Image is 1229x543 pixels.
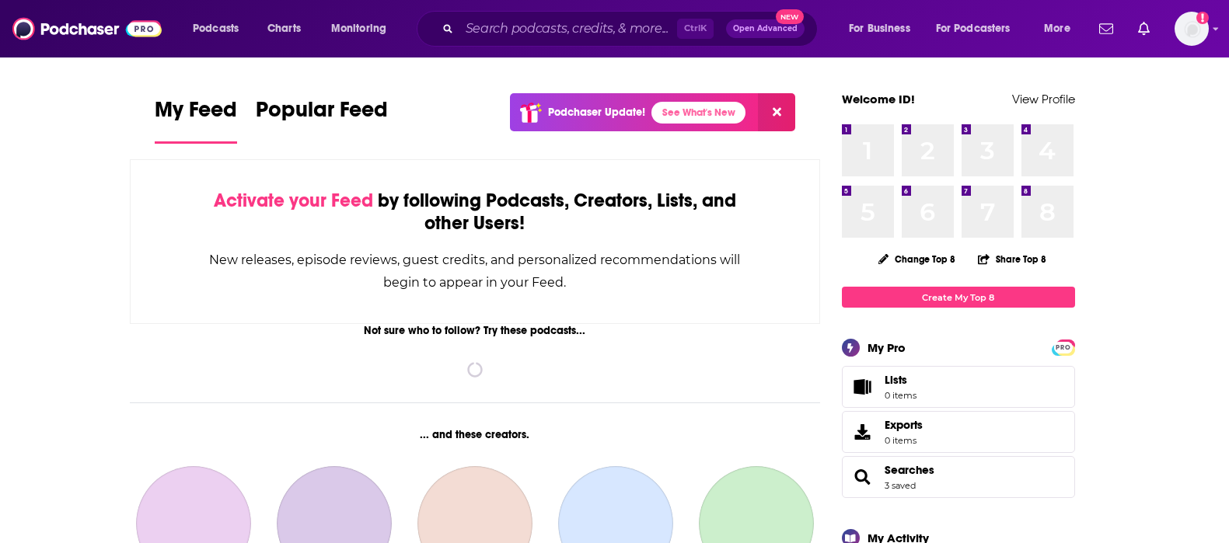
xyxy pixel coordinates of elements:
[726,19,805,38] button: Open AdvancedNew
[885,418,923,432] span: Exports
[1196,12,1209,24] svg: Add a profile image
[1175,12,1209,46] img: User Profile
[885,373,917,387] span: Lists
[847,421,878,443] span: Exports
[1054,341,1073,353] a: PRO
[926,16,1033,41] button: open menu
[257,16,310,41] a: Charts
[838,16,930,41] button: open menu
[208,190,742,235] div: by following Podcasts, Creators, Lists, and other Users!
[847,466,878,488] a: Searches
[842,366,1075,408] a: Lists
[208,249,742,294] div: New releases, episode reviews, guest credits, and personalized recommendations will begin to appe...
[776,9,804,24] span: New
[256,96,388,144] a: Popular Feed
[847,376,878,398] span: Lists
[1054,342,1073,353] span: PRO
[331,18,386,40] span: Monitoring
[155,96,237,144] a: My Feed
[130,428,821,441] div: ... and these creators.
[885,373,907,387] span: Lists
[459,16,677,41] input: Search podcasts, credits, & more...
[1175,12,1209,46] span: Logged in as idcontent
[320,16,407,41] button: open menu
[651,102,745,124] a: See What's New
[885,390,917,401] span: 0 items
[885,435,923,446] span: 0 items
[431,11,833,47] div: Search podcasts, credits, & more...
[548,106,645,119] p: Podchaser Update!
[849,18,910,40] span: For Business
[1012,92,1075,106] a: View Profile
[1044,18,1070,40] span: More
[12,14,162,44] img: Podchaser - Follow, Share and Rate Podcasts
[733,25,798,33] span: Open Advanced
[256,96,388,132] span: Popular Feed
[885,463,934,477] a: Searches
[1093,16,1119,42] a: Show notifications dropdown
[977,244,1047,274] button: Share Top 8
[182,16,259,41] button: open menu
[155,96,237,132] span: My Feed
[936,18,1011,40] span: For Podcasters
[130,324,821,337] div: Not sure who to follow? Try these podcasts...
[842,411,1075,453] a: Exports
[214,189,373,212] span: Activate your Feed
[842,92,915,106] a: Welcome ID!
[1132,16,1156,42] a: Show notifications dropdown
[267,18,301,40] span: Charts
[885,480,916,491] a: 3 saved
[1033,16,1090,41] button: open menu
[193,18,239,40] span: Podcasts
[869,249,965,269] button: Change Top 8
[842,287,1075,308] a: Create My Top 8
[677,19,714,39] span: Ctrl K
[868,340,906,355] div: My Pro
[1175,12,1209,46] button: Show profile menu
[842,456,1075,498] span: Searches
